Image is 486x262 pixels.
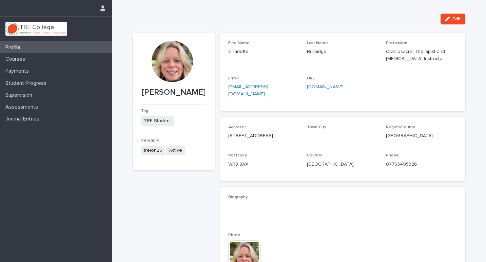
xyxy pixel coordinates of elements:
span: TRE Student [141,116,174,126]
p: Burbidge [307,48,378,55]
span: Tag [141,109,148,113]
p: Payments [3,68,34,74]
a: [EMAIL_ADDRESS][DOMAIN_NAME] [228,85,268,96]
p: Profile [3,44,26,51]
p: Assessments [3,104,43,110]
span: Category [141,138,159,143]
span: Town/City [307,125,326,129]
span: Photo [228,233,240,237]
a: [DOMAIN_NAME] [307,85,344,89]
span: Region/County [386,125,415,129]
span: Phone [386,153,399,157]
p: Craniosacral Therapist and [MEDICAL_DATA] Instructor [386,48,457,62]
p: - [228,207,457,214]
img: L01RLPSrRaOWR30Oqb5K [5,22,67,36]
p: [GEOGRAPHIC_DATA] [386,132,457,139]
p: Supervision [3,92,38,98]
span: Country [307,153,322,157]
p: Charlotte [228,48,299,55]
p: Courses [3,56,31,62]
p: - [307,132,378,139]
span: Postcode [228,153,247,157]
p: [STREET_ADDRESS] [228,132,299,139]
span: trelon25 [141,146,165,155]
span: Profession [386,41,407,45]
button: Edit [441,14,465,24]
span: Email [228,76,239,80]
a: 07753495326 [386,162,417,167]
span: Biography [228,195,248,199]
span: Active [166,146,185,155]
p: Journal Entries [3,116,45,122]
p: [GEOGRAPHIC_DATA] [307,161,378,168]
p: WR3 8AX [228,161,299,168]
p: Student Progress [3,80,52,87]
span: Last Name [307,41,328,45]
span: Address 1 [228,125,247,129]
p: [PERSON_NAME] [141,88,207,97]
span: URL [307,76,315,80]
span: Edit [452,17,461,21]
span: First Name [228,41,250,45]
